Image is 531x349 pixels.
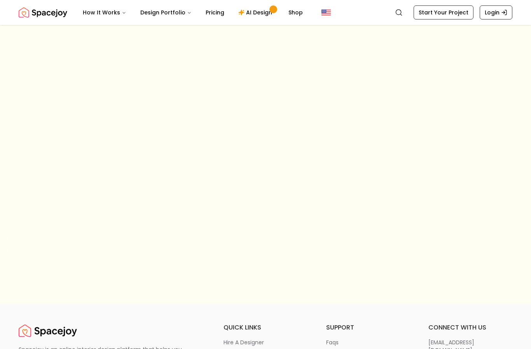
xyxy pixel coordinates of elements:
img: Spacejoy Logo [19,5,67,20]
a: Spacejoy [19,5,67,20]
button: How It Works [77,5,133,20]
img: Spacejoy Logo [19,323,77,338]
h6: quick links [224,323,307,332]
a: faqs [326,338,410,346]
nav: Main [77,5,309,20]
h6: support [326,323,410,332]
p: faqs [326,338,339,346]
img: United States [321,8,331,17]
a: Login [480,5,512,19]
a: Shop [282,5,309,20]
h6: connect with us [428,323,512,332]
a: Pricing [199,5,231,20]
a: Spacejoy [19,323,77,338]
a: AI Design [232,5,281,20]
p: hire a designer [224,338,264,346]
a: hire a designer [224,338,307,346]
button: Design Portfolio [134,5,198,20]
a: Start Your Project [414,5,473,19]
